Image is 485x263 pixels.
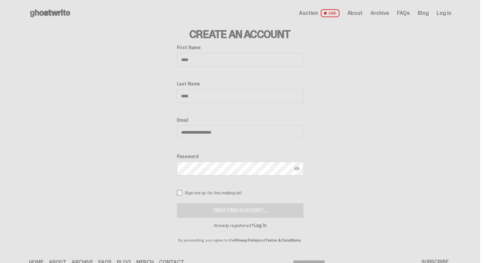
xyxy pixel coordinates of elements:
span: Auction [299,11,318,16]
label: Password [177,154,304,159]
p: Already registered? [177,223,304,228]
p: By proceeding, you agree to the and . [177,228,304,242]
a: Privacy Policy [235,238,258,243]
label: Email [177,117,304,123]
h3: Create an Account [177,29,304,40]
a: About [347,11,363,16]
input: Sign me up for the mailing list [177,190,182,195]
a: Log In [254,222,267,228]
label: First Name [177,45,304,50]
a: Log in [436,11,451,16]
a: Archive [371,11,389,16]
label: Last Name [177,81,304,86]
a: Terms & Conditions [265,238,301,243]
a: FAQs [397,11,410,16]
a: Auction LIVE [299,9,339,17]
label: Sign me up for the mailing list [177,190,304,195]
span: LIVE [321,9,339,17]
img: Show password [294,166,300,171]
a: Blog [418,11,429,16]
